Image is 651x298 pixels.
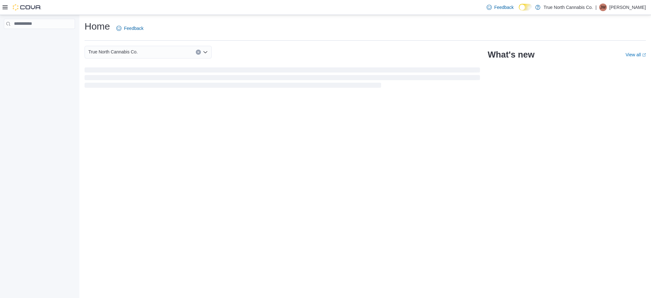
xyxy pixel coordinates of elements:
[203,50,208,55] button: Open list of options
[600,3,606,11] span: JW
[642,53,646,57] svg: External link
[85,69,480,89] span: Loading
[544,3,593,11] p: True North Cannabis Co.
[13,4,41,10] img: Cova
[599,3,607,11] div: Jocelyn Wintermute
[494,4,514,10] span: Feedback
[124,25,143,31] span: Feedback
[488,50,534,60] h2: What's new
[626,52,646,57] a: View allExternal link
[85,20,110,33] h1: Home
[609,3,646,11] p: [PERSON_NAME]
[196,50,201,55] button: Clear input
[88,48,138,56] span: True North Cannabis Co.
[114,22,146,35] a: Feedback
[595,3,597,11] p: |
[4,30,75,45] nav: Complex example
[519,4,532,10] input: Dark Mode
[484,1,516,14] a: Feedback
